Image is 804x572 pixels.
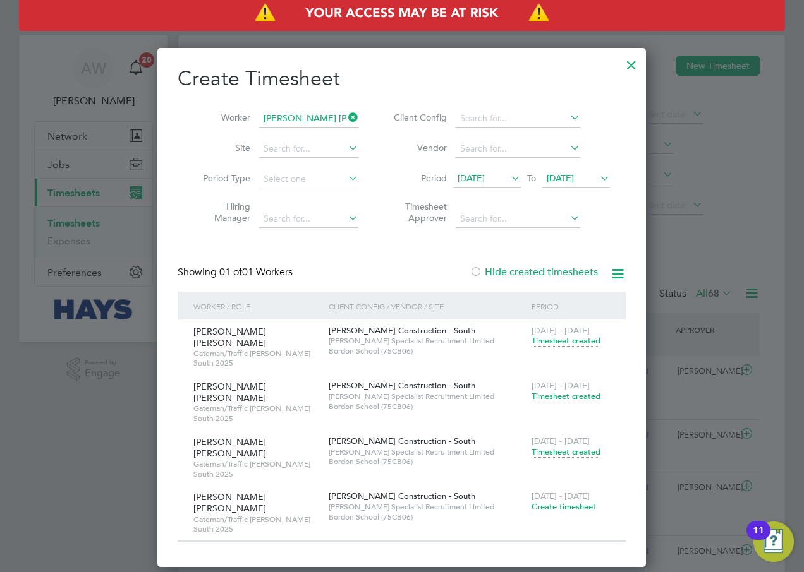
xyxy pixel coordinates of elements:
[329,512,525,522] span: Bordon School (75CB06)
[329,491,475,501] span: [PERSON_NAME] Construction - South
[193,142,250,153] label: Site
[532,335,600,347] span: Timesheet created
[178,66,626,92] h2: Create Timesheet
[329,336,525,346] span: [PERSON_NAME] Specialist Recruitment Limited
[329,436,475,446] span: [PERSON_NAME] Construction - South
[532,380,590,391] span: [DATE] - [DATE]
[532,446,600,458] span: Timesheet created
[178,266,295,279] div: Showing
[528,292,613,321] div: Period
[219,266,293,278] span: 01 Workers
[259,140,358,158] input: Search for...
[532,436,590,446] span: [DATE] - [DATE]
[193,349,319,368] span: Gateman/Traffic [PERSON_NAME] South 2025
[523,170,540,186] span: To
[532,325,590,336] span: [DATE] - [DATE]
[326,292,528,321] div: Client Config / Vendor / Site
[193,403,319,423] span: Gateman/Traffic [PERSON_NAME] South 2025
[390,142,447,153] label: Vendor
[456,210,580,228] input: Search for...
[259,110,358,128] input: Search for...
[193,381,266,403] span: [PERSON_NAME] [PERSON_NAME]
[390,201,447,223] label: Timesheet Approver
[532,491,590,501] span: [DATE] - [DATE]
[193,491,266,514] span: [PERSON_NAME] [PERSON_NAME]
[329,325,475,336] span: [PERSON_NAME] Construction - South
[753,530,764,547] div: 11
[193,459,319,479] span: Gateman/Traffic [PERSON_NAME] South 2025
[390,112,447,123] label: Client Config
[547,172,574,184] span: [DATE]
[329,346,525,356] span: Bordon School (75CB06)
[193,436,266,459] span: [PERSON_NAME] [PERSON_NAME]
[329,391,525,402] span: [PERSON_NAME] Specialist Recruitment Limited
[329,380,475,391] span: [PERSON_NAME] Construction - South
[390,172,447,184] label: Period
[193,201,250,223] label: Hiring Manager
[193,172,250,184] label: Period Type
[329,456,525,467] span: Bordon School (75CB06)
[456,110,580,128] input: Search for...
[532,501,596,512] span: Create timesheet
[456,140,580,158] input: Search for...
[329,447,525,457] span: [PERSON_NAME] Specialist Recruitment Limited
[259,210,358,228] input: Search for...
[329,402,525,412] span: Bordon School (75CB06)
[753,521,794,562] button: Open Resource Center, 11 new notifications
[259,170,358,188] input: Select one
[193,515,319,534] span: Gateman/Traffic [PERSON_NAME] South 2025
[532,391,600,402] span: Timesheet created
[193,112,250,123] label: Worker
[190,292,326,321] div: Worker / Role
[329,502,525,512] span: [PERSON_NAME] Specialist Recruitment Limited
[219,266,242,278] span: 01 of
[193,326,266,349] span: [PERSON_NAME] [PERSON_NAME]
[458,172,485,184] span: [DATE]
[470,266,598,278] label: Hide created timesheets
